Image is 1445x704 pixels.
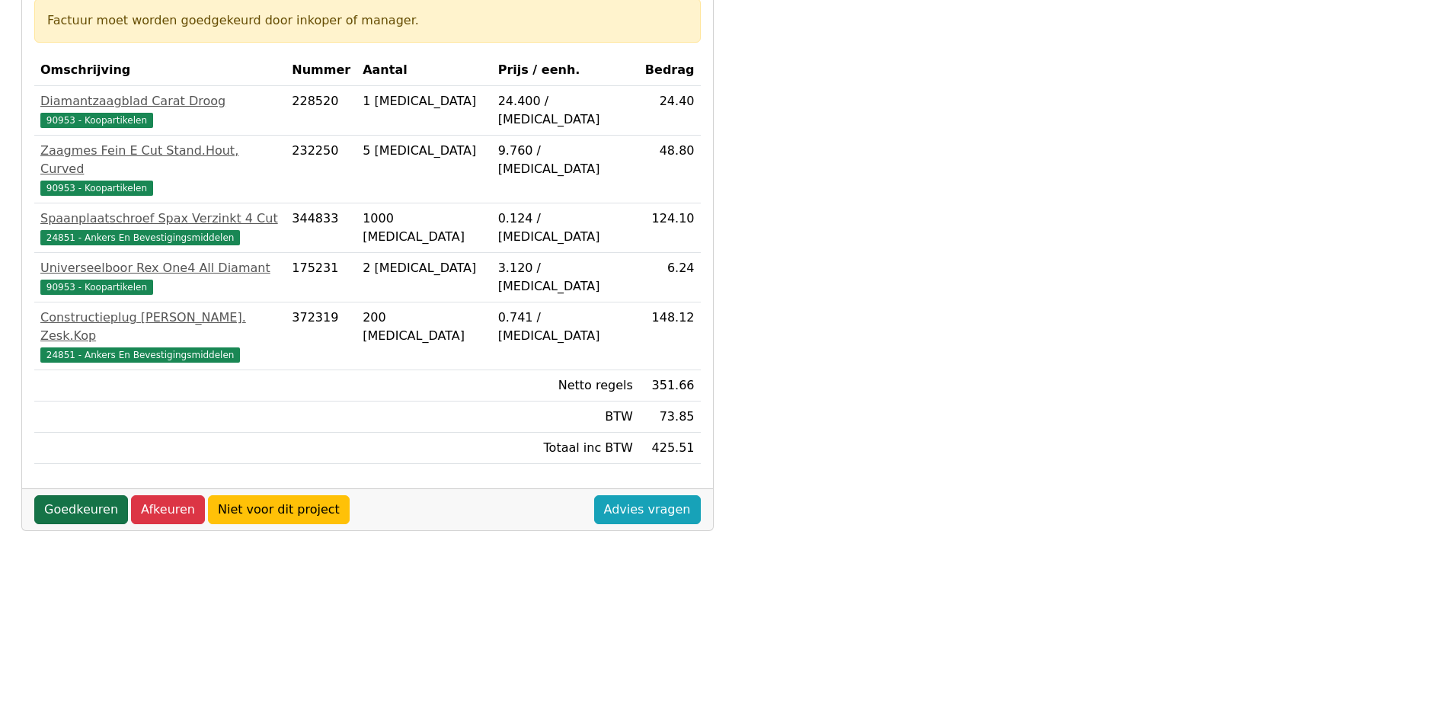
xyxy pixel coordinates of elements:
[363,142,486,160] div: 5 [MEDICAL_DATA]
[594,495,701,524] a: Advies vragen
[639,433,701,464] td: 425.51
[356,55,492,86] th: Aantal
[40,142,280,197] a: Zaagmes Fein E Cut Stand.Hout, Curved90953 - Koopartikelen
[492,370,639,402] td: Netto regels
[131,495,205,524] a: Afkeuren
[286,302,356,370] td: 372319
[639,55,701,86] th: Bedrag
[639,302,701,370] td: 148.12
[639,402,701,433] td: 73.85
[498,142,633,178] div: 9.760 / [MEDICAL_DATA]
[34,495,128,524] a: Goedkeuren
[498,309,633,345] div: 0.741 / [MEDICAL_DATA]
[286,136,356,203] td: 232250
[47,11,688,30] div: Factuur moet worden goedgekeurd door inkoper of manager.
[40,210,280,228] div: Spaanplaatschroef Spax Verzinkt 4 Cut
[498,210,633,246] div: 0.124 / [MEDICAL_DATA]
[40,280,153,295] span: 90953 - Koopartikelen
[639,86,701,136] td: 24.40
[40,142,280,178] div: Zaagmes Fein E Cut Stand.Hout, Curved
[363,309,486,345] div: 200 [MEDICAL_DATA]
[40,230,240,245] span: 24851 - Ankers En Bevestigingsmiddelen
[40,347,240,363] span: 24851 - Ankers En Bevestigingsmiddelen
[40,181,153,196] span: 90953 - Koopartikelen
[40,92,280,110] div: Diamantzaagblad Carat Droog
[363,259,486,277] div: 2 [MEDICAL_DATA]
[40,113,153,128] span: 90953 - Koopartikelen
[639,370,701,402] td: 351.66
[40,259,280,277] div: Universeelboor Rex One4 All Diamant
[34,55,286,86] th: Omschrijving
[286,86,356,136] td: 228520
[40,210,280,246] a: Spaanplaatschroef Spax Verzinkt 4 Cut24851 - Ankers En Bevestigingsmiddelen
[639,136,701,203] td: 48.80
[639,203,701,253] td: 124.10
[40,92,280,129] a: Diamantzaagblad Carat Droog90953 - Koopartikelen
[492,402,639,433] td: BTW
[639,253,701,302] td: 6.24
[363,210,486,246] div: 1000 [MEDICAL_DATA]
[40,259,280,296] a: Universeelboor Rex One4 All Diamant90953 - Koopartikelen
[286,55,356,86] th: Nummer
[492,433,639,464] td: Totaal inc BTW
[492,55,639,86] th: Prijs / eenh.
[286,253,356,302] td: 175231
[286,203,356,253] td: 344833
[363,92,486,110] div: 1 [MEDICAL_DATA]
[498,259,633,296] div: 3.120 / [MEDICAL_DATA]
[208,495,350,524] a: Niet voor dit project
[40,309,280,345] div: Constructieplug [PERSON_NAME]. Zesk.Kop
[498,92,633,129] div: 24.400 / [MEDICAL_DATA]
[40,309,280,363] a: Constructieplug [PERSON_NAME]. Zesk.Kop24851 - Ankers En Bevestigingsmiddelen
